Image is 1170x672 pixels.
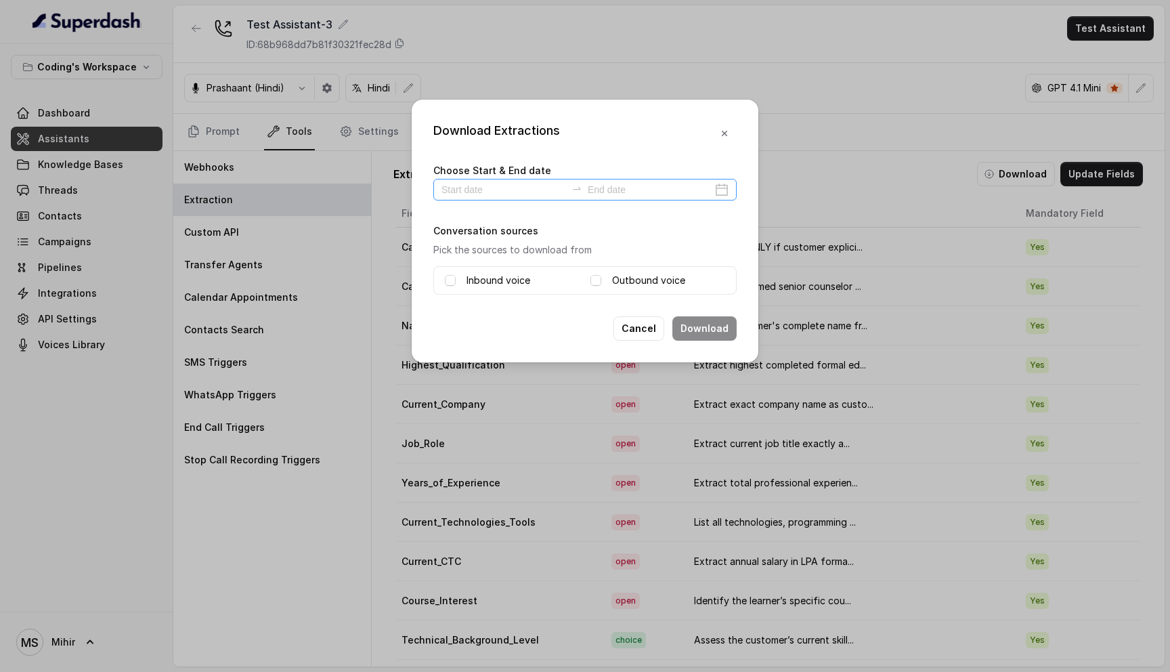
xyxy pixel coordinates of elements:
[571,183,582,194] span: to
[433,121,560,146] div: Download Extractions
[672,316,737,341] button: Download
[571,183,582,194] span: swap-right
[433,242,737,258] p: Pick the sources to download from
[588,182,712,197] input: End date
[433,225,538,236] label: Conversation sources
[467,272,530,289] label: Inbound voice
[613,316,664,341] button: Cancel
[441,182,566,197] input: Start date
[433,165,551,176] label: Choose Start & End date
[612,272,685,289] label: Outbound voice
